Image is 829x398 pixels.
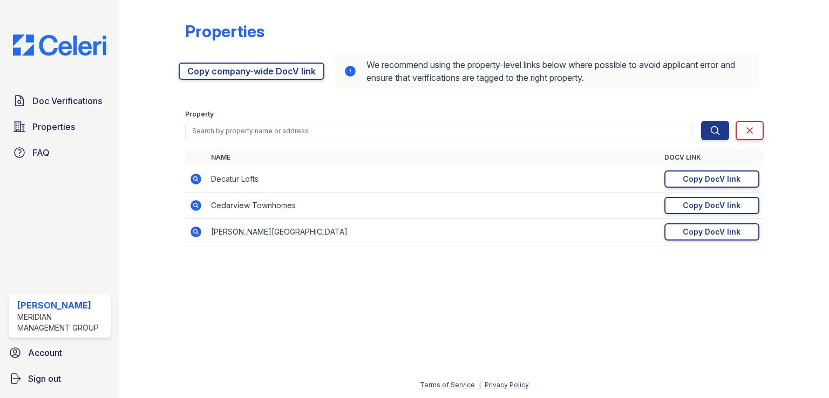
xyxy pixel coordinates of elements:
a: Copy company-wide DocV link [179,63,324,80]
span: Doc Verifications [32,94,102,107]
a: Terms of Service [420,381,475,389]
a: Copy DocV link [664,197,759,214]
td: [PERSON_NAME][GEOGRAPHIC_DATA] [207,219,660,245]
iframe: chat widget [784,355,818,387]
div: Copy DocV link [683,200,740,211]
a: Doc Verifications [9,90,111,112]
a: Copy DocV link [664,223,759,241]
div: | [479,381,481,389]
a: Copy DocV link [664,170,759,188]
div: [PERSON_NAME] [17,299,106,312]
a: Sign out [4,368,115,389]
div: Copy DocV link [683,227,740,237]
a: Account [4,342,115,363]
span: Sign out [28,372,61,385]
div: We recommend using the property-level links below where possible to avoid applicant error and ens... [335,54,759,88]
td: Decatur Lofts [207,166,660,193]
div: Properties [185,22,264,41]
td: Cedarview Townhomes [207,193,660,219]
label: Property [185,110,214,119]
div: Meridian Management Group [17,312,106,333]
th: DocV Link [660,149,764,166]
span: Properties [32,120,75,133]
a: Properties [9,116,111,138]
th: Name [207,149,660,166]
span: Account [28,346,62,359]
img: CE_Logo_Blue-a8612792a0a2168367f1c8372b55b34899dd931a85d93a1a3d3e32e68fde9ad4.png [4,35,115,56]
input: Search by property name or address [185,121,692,140]
a: FAQ [9,142,111,163]
a: Privacy Policy [485,381,529,389]
div: Copy DocV link [683,174,740,184]
span: FAQ [32,146,50,159]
